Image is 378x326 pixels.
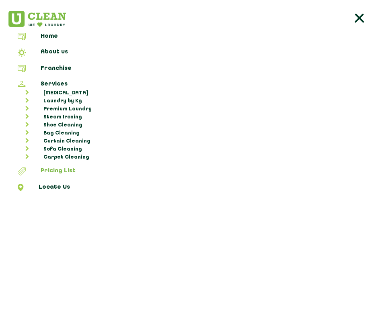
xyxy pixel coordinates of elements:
[11,89,375,97] a: [MEDICAL_DATA]
[3,11,66,27] img: UClean Laundry and Dry Cleaning
[11,137,375,145] a: Curtain Cleaning
[11,105,375,113] a: Premium Laundry
[3,65,375,75] a: Franchise
[3,33,375,43] a: Home
[3,184,375,194] a: Locate Us
[11,153,375,161] a: Carpet Cleaning
[11,97,375,105] a: Laundry by Kg
[3,167,375,178] a: Pricing List
[11,121,375,129] a: Shoe Cleaning
[3,49,375,59] a: About us
[3,81,375,89] a: Services
[11,113,375,121] a: Steam Ironing
[11,145,375,153] a: Sofa Cleaning
[11,129,375,137] a: Bag Cleaning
